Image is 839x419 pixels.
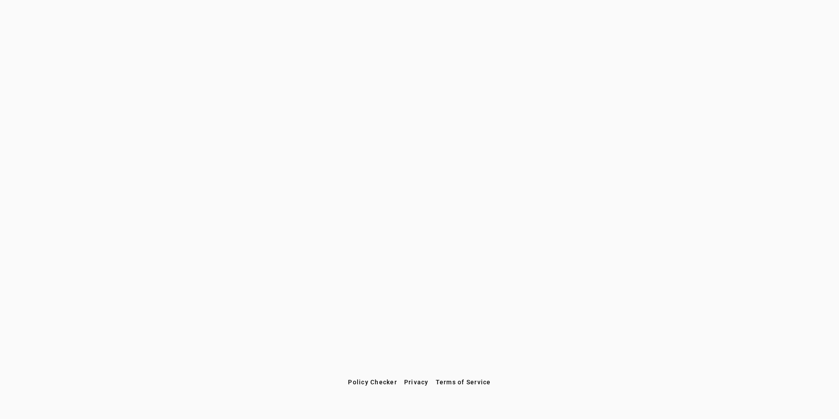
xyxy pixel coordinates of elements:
span: Policy Checker [348,379,397,386]
span: Privacy [404,379,429,386]
button: Terms of Service [432,374,495,390]
button: Privacy [401,374,432,390]
span: Terms of Service [436,379,491,386]
button: Policy Checker [344,374,401,390]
